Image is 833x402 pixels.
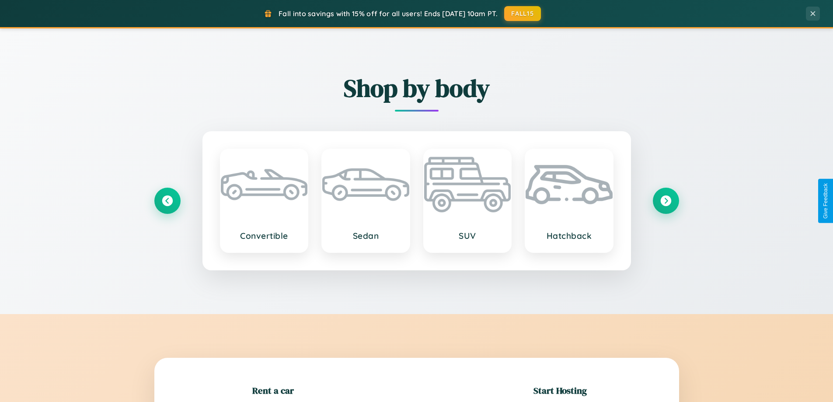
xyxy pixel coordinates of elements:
[533,384,587,397] h2: Start Hosting
[230,231,299,241] h3: Convertible
[252,384,294,397] h2: Rent a car
[331,231,401,241] h3: Sedan
[154,71,679,105] h2: Shop by body
[433,231,502,241] h3: SUV
[534,231,604,241] h3: Hatchback
[823,183,829,219] div: Give Feedback
[279,9,498,18] span: Fall into savings with 15% off for all users! Ends [DATE] 10am PT.
[504,6,541,21] button: FALL15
